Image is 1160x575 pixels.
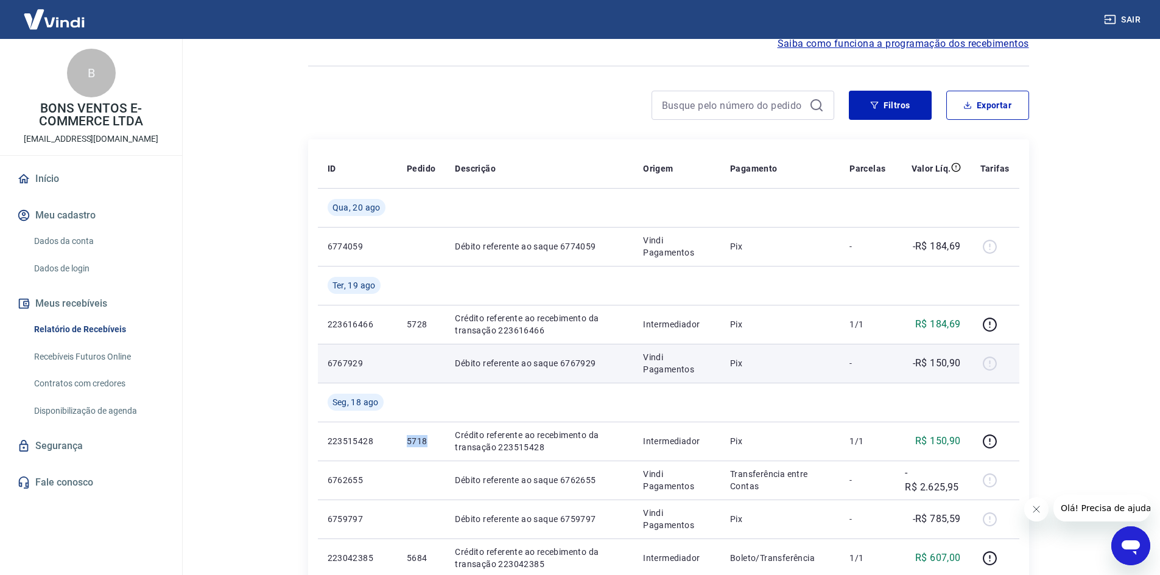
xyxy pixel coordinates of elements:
span: Seg, 18 ago [332,396,379,408]
a: Segurança [15,433,167,459]
p: Crédito referente ao recebimento da transação 223515428 [455,429,624,453]
iframe: Botão para abrir a janela de mensagens [1111,526,1150,565]
p: Parcelas [849,162,885,175]
button: Sair [1102,9,1145,31]
p: -R$ 150,90 [913,356,961,371]
p: 223616466 [328,318,387,330]
p: - [849,513,885,525]
p: Pix [730,240,830,253]
iframe: Fechar mensagem [1024,497,1049,521]
iframe: Mensagem da empresa [1053,495,1150,521]
div: B [67,49,116,97]
p: 1/1 [849,435,885,447]
p: Pix [730,513,830,525]
p: ID [328,162,336,175]
span: Ter, 19 ago [332,279,376,291]
p: R$ 184,69 [915,317,961,332]
p: 5684 [407,552,435,564]
p: Valor Líq. [912,162,951,175]
p: Intermediador [643,435,711,447]
p: 5718 [407,435,435,447]
img: Vindi [15,1,94,38]
a: Relatório de Recebíveis [29,317,167,342]
p: -R$ 2.625,95 [905,465,960,495]
p: Débito referente ao saque 6767929 [455,357,624,369]
p: 1/1 [849,318,885,330]
p: 1/1 [849,552,885,564]
button: Exportar [946,91,1029,120]
p: 223515428 [328,435,387,447]
a: Fale conosco [15,469,167,496]
a: Dados da conta [29,229,167,254]
span: Qua, 20 ago [332,201,381,214]
p: Pagamento [730,162,778,175]
p: BONS VENTOS E-COMMERCE LTDA [10,102,172,128]
p: Intermediador [643,552,711,564]
p: Intermediador [643,318,711,330]
p: 6774059 [328,240,387,253]
p: [EMAIL_ADDRESS][DOMAIN_NAME] [24,133,158,145]
p: Crédito referente ao recebimento da transação 223616466 [455,312,624,336]
p: 6762655 [328,474,387,486]
p: Vindi Pagamentos [643,468,711,492]
p: Origem [643,162,673,175]
p: Débito referente ao saque 6774059 [455,240,624,253]
p: 6759797 [328,513,387,525]
p: Vindi Pagamentos [643,351,711,375]
button: Meu cadastro [15,202,167,229]
button: Filtros [849,91,932,120]
p: Pix [730,357,830,369]
p: - [849,357,885,369]
p: Boleto/Transferência [730,552,830,564]
p: R$ 150,90 [915,434,961,448]
p: -R$ 785,59 [913,512,961,526]
p: 223042385 [328,552,387,564]
p: Pix [730,318,830,330]
p: Descrição [455,162,496,175]
a: Contratos com credores [29,371,167,396]
p: Vindi Pagamentos [643,507,711,531]
p: Débito referente ao saque 6762655 [455,474,624,486]
p: Tarifas [980,162,1010,175]
a: Saiba como funciona a programação dos recebimentos [778,37,1029,51]
a: Recebíveis Futuros Online [29,344,167,369]
p: R$ 607,00 [915,551,961,565]
span: Olá! Precisa de ajuda? [7,9,102,18]
p: Pix [730,435,830,447]
p: - [849,474,885,486]
a: Dados de login [29,256,167,281]
p: Pedido [407,162,435,175]
p: Crédito referente ao recebimento da transação 223042385 [455,546,624,570]
p: -R$ 184,69 [913,239,961,254]
button: Meus recebíveis [15,290,167,317]
p: Débito referente ao saque 6759797 [455,513,624,525]
p: - [849,240,885,253]
p: 5728 [407,318,435,330]
p: Vindi Pagamentos [643,234,711,259]
p: Transferência entre Contas [730,468,830,492]
a: Início [15,166,167,192]
p: 6767929 [328,357,387,369]
input: Busque pelo número do pedido [662,96,804,114]
a: Disponibilização de agenda [29,399,167,423]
